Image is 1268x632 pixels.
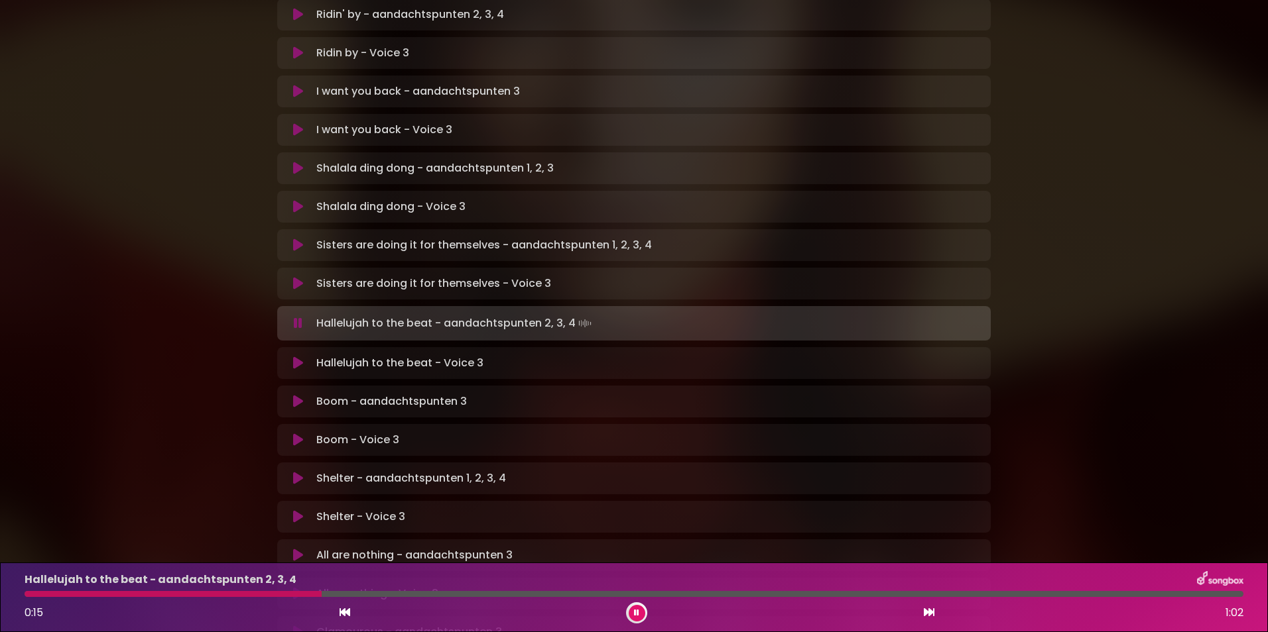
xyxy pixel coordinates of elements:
[316,276,551,291] p: Sisters are doing it for themselves - Voice 3
[1197,571,1243,588] img: songbox-logo-white.png
[316,7,504,23] p: Ridin' by - aandachtspunten 2, 3, 4
[316,432,399,448] p: Boom - Voice 3
[316,314,594,333] p: Hallelujah to the beat - aandachtspunten 2, 3, 4
[1226,605,1243,621] span: 1:02
[316,547,513,563] p: All are nothing - aandachtspunten 3
[576,314,594,333] img: waveform4.gif
[316,470,506,486] p: Shelter - aandachtspunten 1, 2, 3, 4
[316,199,466,215] p: Shalala ding dong - Voice 3
[316,122,452,138] p: I want you back - Voice 3
[316,509,405,525] p: Shelter - Voice 3
[316,237,652,253] p: Sisters are doing it for themselves - aandachtspunten 1, 2, 3, 4
[316,45,409,61] p: Ridin by - Voice 3
[316,394,467,409] p: Boom - aandachtspunten 3
[25,572,296,588] p: Hallelujah to the beat - aandachtspunten 2, 3, 4
[316,83,520,99] p: I want you back - aandachtspunten 3
[316,160,554,176] p: Shalala ding dong - aandachtspunten 1, 2, 3
[25,605,43,620] span: 0:15
[316,355,483,371] p: Hallelujah to the beat - Voice 3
